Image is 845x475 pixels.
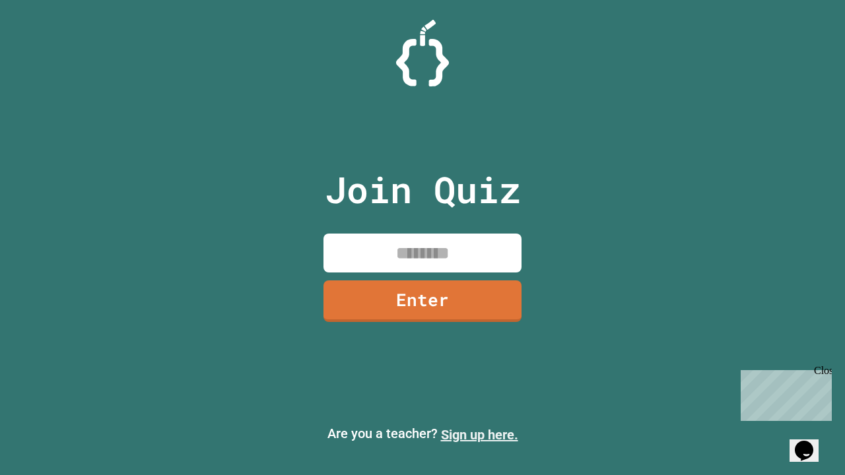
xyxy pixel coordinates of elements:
iframe: chat widget [735,365,832,421]
p: Join Quiz [325,162,521,217]
p: Are you a teacher? [11,424,834,445]
div: Chat with us now!Close [5,5,91,84]
iframe: chat widget [790,422,832,462]
a: Enter [323,280,522,322]
img: Logo.svg [396,20,449,86]
a: Sign up here. [441,427,518,443]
